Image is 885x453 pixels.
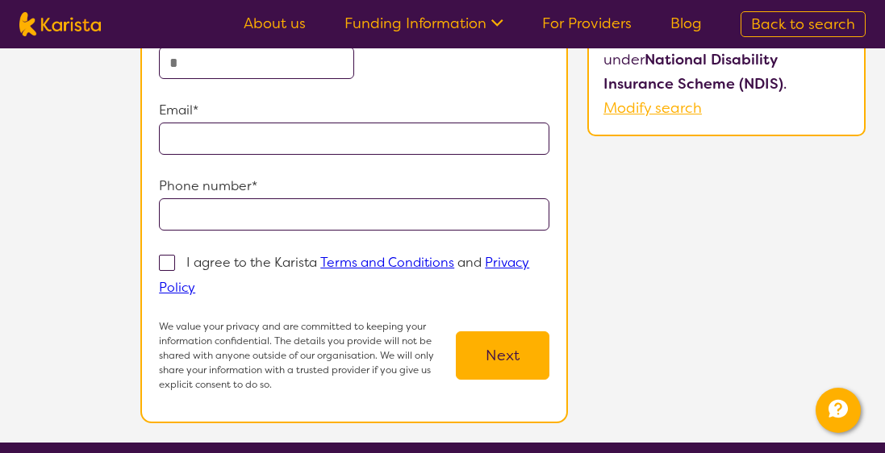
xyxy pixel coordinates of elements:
[542,14,632,33] a: For Providers
[816,388,861,433] button: Channel Menu
[741,11,866,37] a: Back to search
[159,319,456,392] p: We value your privacy and are committed to keeping your information confidential. The details you...
[19,12,101,36] img: Karista logo
[159,174,549,198] p: Phone number*
[456,331,549,380] button: Next
[670,14,702,33] a: Blog
[603,48,850,96] p: under .
[244,14,306,33] a: About us
[751,15,855,34] span: Back to search
[603,50,783,94] b: National Disability Insurance Scheme (NDIS)
[159,98,549,123] p: Email*
[603,98,702,118] a: Modify search
[320,254,454,271] a: Terms and Conditions
[159,254,529,296] p: I agree to the Karista and
[344,14,503,33] a: Funding Information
